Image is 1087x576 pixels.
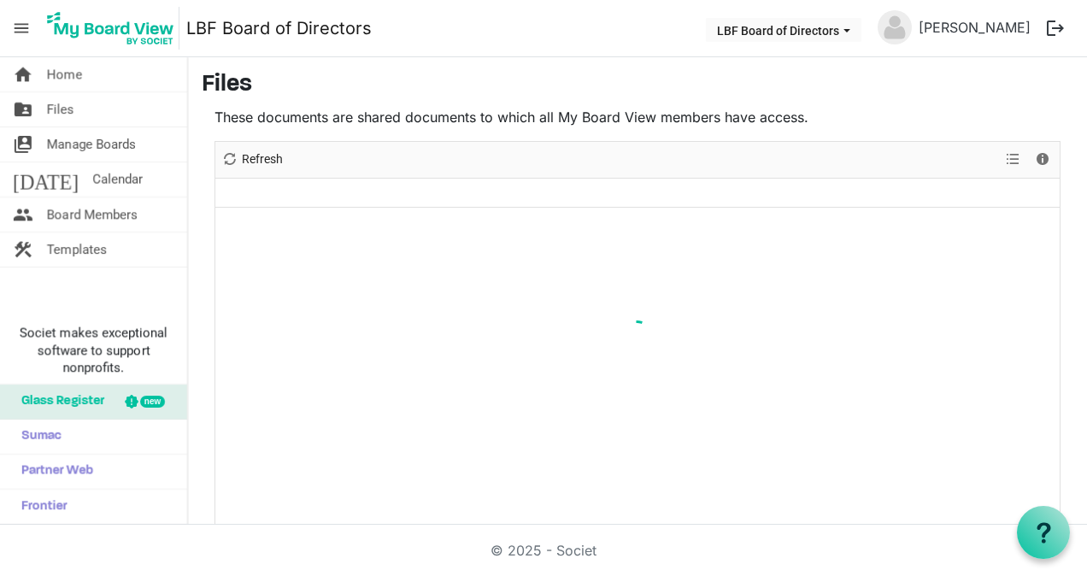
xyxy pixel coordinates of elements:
span: switch_account [13,127,33,162]
h3: Files [202,71,1073,100]
img: no-profile-picture.svg [878,10,912,44]
a: [PERSON_NAME] [912,10,1037,44]
span: Glass Register [13,385,104,419]
a: My Board View Logo [42,7,186,50]
button: logout [1037,10,1073,46]
span: menu [5,12,38,44]
span: construction [13,232,33,267]
span: folder_shared [13,92,33,126]
span: people [13,197,33,232]
span: Manage Boards [47,127,136,162]
button: LBF Board of Directors dropdownbutton [706,18,861,42]
span: Sumac [13,420,62,454]
span: home [13,57,33,91]
span: Societ makes exceptional software to support nonprofits. [8,325,179,376]
span: [DATE] [13,162,79,197]
img: My Board View Logo [42,7,179,50]
a: © 2025 - Societ [491,542,596,559]
p: These documents are shared documents to which all My Board View members have access. [214,107,1061,127]
span: Calendar [92,162,143,197]
span: Board Members [47,197,138,232]
span: Partner Web [13,455,93,489]
span: Frontier [13,490,68,524]
div: new [140,396,165,408]
span: Files [47,92,74,126]
span: Home [47,57,82,91]
a: LBF Board of Directors [186,11,372,45]
span: Templates [47,232,107,267]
